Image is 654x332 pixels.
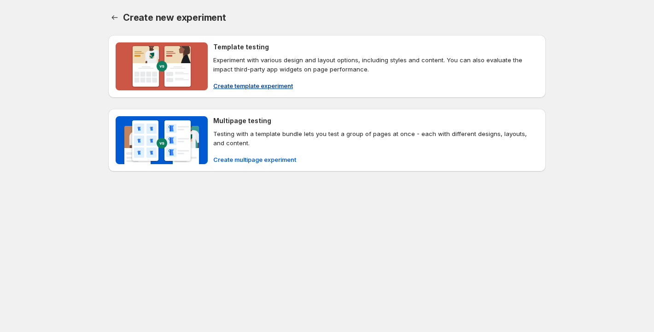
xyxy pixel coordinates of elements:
[208,78,298,93] button: Create template experiment
[213,155,296,164] span: Create multipage experiment
[116,42,208,90] img: Template testing
[108,11,121,24] button: Back
[213,129,538,148] p: Testing with a template bundle lets you test a group of pages at once - each with different desig...
[213,42,269,52] h4: Template testing
[123,12,226,23] span: Create new experiment
[116,116,208,164] img: Multipage testing
[208,152,302,167] button: Create multipage experiment
[213,116,271,125] h4: Multipage testing
[213,81,293,90] span: Create template experiment
[213,55,538,74] p: Experiment with various design and layout options, including styles and content. You can also eva...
